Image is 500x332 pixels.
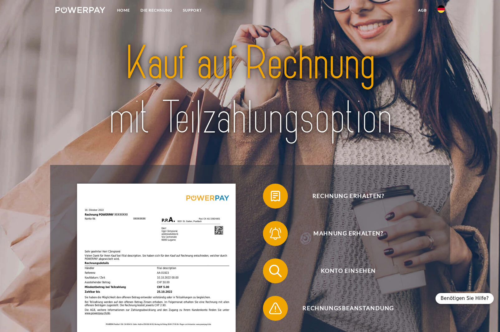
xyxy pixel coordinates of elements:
[268,188,283,204] img: qb_bill.svg
[272,258,425,283] span: Konto einsehen
[55,7,106,13] img: logo-powerpay-white.svg
[268,226,283,241] img: qb_bell.svg
[263,184,425,209] button: Rechnung erhalten?
[268,301,283,316] img: qb_warning.svg
[437,5,445,13] img: de
[263,258,425,283] button: Konto einsehen
[413,5,432,16] a: agb
[135,5,178,16] a: DIE RECHNUNG
[272,184,425,209] span: Rechnung erhalten?
[268,263,283,279] img: qb_search.svg
[112,5,135,16] a: Home
[436,293,494,304] div: Benötigen Sie Hilfe?
[272,296,425,321] span: Rechnungsbeanstandung
[263,221,425,246] button: Mahnung erhalten?
[74,33,426,148] img: title-powerpay_de.svg
[178,5,207,16] a: SUPPORT
[272,221,425,246] span: Mahnung erhalten?
[263,296,425,321] button: Rechnungsbeanstandung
